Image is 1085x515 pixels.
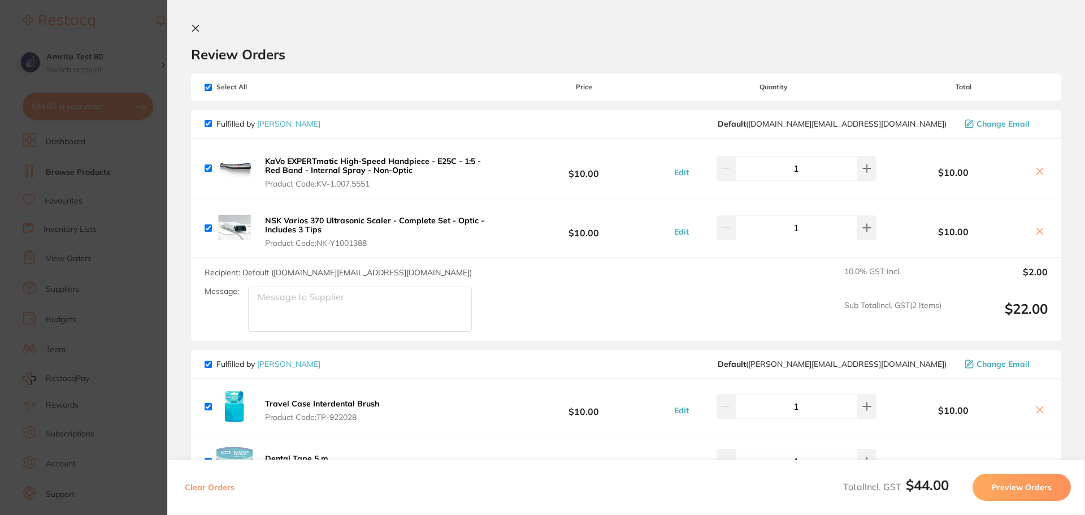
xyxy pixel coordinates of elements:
span: Product Code: NK-Y1001388 [265,239,496,248]
span: Quantity [669,83,879,91]
b: $44.00 [906,477,949,494]
a: [PERSON_NAME] [257,359,320,369]
button: Change Email [961,359,1048,369]
button: KaVo EXPERTmatic High-Speed Handpiece - E25C - 1:5 - Red Band - Internal Spray - Non-Optic Produc... [262,156,500,189]
button: Edit [671,167,692,178]
span: Change Email [976,119,1030,128]
h2: Review Orders [191,46,1061,63]
button: Preview Orders [973,474,1071,501]
button: Dental Tape 5 m Product Code:TP-612095 [262,453,360,477]
output: $22.00 [951,301,1048,332]
span: Product Code: TP-922028 [265,413,379,422]
label: Message: [205,287,239,296]
span: Total [879,83,1048,91]
span: Sub Total Incl. GST ( 2 Items) [844,301,941,332]
b: $10.00 [879,227,1027,237]
button: NSK Varios 370 Ultrasonic Scaler - Complete Set - Optic - Includes 3 Tips Product Code:NK-Y1001388 [262,215,500,248]
p: Fulfilled by [216,119,320,128]
button: Clear Orders [181,474,238,501]
output: $2.00 [951,267,1048,292]
span: Recipient: Default ( [DOMAIN_NAME][EMAIL_ADDRESS][DOMAIN_NAME] ) [205,267,472,278]
b: $10.00 [500,218,668,239]
b: $10.00 [500,158,668,179]
span: Price [500,83,668,91]
b: $10.00 [879,167,1027,178]
b: Default [718,359,746,369]
a: [PERSON_NAME] [257,119,320,129]
img: Ym56Nw [216,443,253,479]
span: Change Email [976,360,1030,369]
button: Change Email [961,119,1048,129]
button: Edit [671,405,692,416]
img: eW0wOQ [216,388,253,425]
span: Product Code: KV-1.007.5551 [265,179,496,188]
span: staceys@adamdental.com.au [718,360,947,369]
b: $10.00 [879,405,1027,416]
p: Fulfilled by [216,360,320,369]
b: Dental Tape 5 m [265,453,328,464]
span: customer.care@henryschein.com.au [718,119,947,128]
b: NSK Varios 370 Ultrasonic Scaler - Complete Set - Optic - Includes 3 Tips [265,215,484,235]
b: Default [718,119,746,129]
img: dnhtOQ [216,210,253,246]
button: Travel Case Interdental Brush Product Code:TP-922028 [262,399,383,422]
button: Edit [671,227,692,237]
b: Travel Case Interdental Brush [265,399,379,409]
img: eXB3ZQ [216,150,253,187]
b: $10.00 [500,451,668,472]
span: 10.0 % GST Incl. [844,267,941,292]
b: $10.00 [500,396,668,417]
span: Total Incl. GST [843,481,949,492]
span: Select All [205,83,318,91]
b: KaVo EXPERTmatic High-Speed Handpiece - E25C - 1:5 - Red Band - Internal Spray - Non-Optic [265,156,481,175]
